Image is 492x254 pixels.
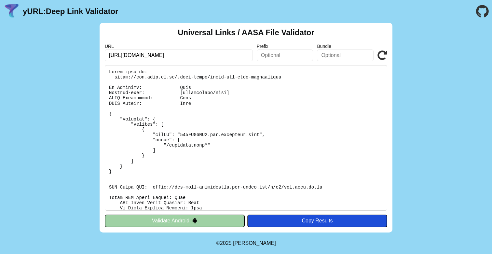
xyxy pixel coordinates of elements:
[105,65,387,211] pre: Lorem ipsu do: sitam://con.adip.el.se/.doei-tempo/incid-utl-etdo-magnaaliqua En Adminimv: Quis No...
[178,28,314,37] h2: Universal Links / AASA File Validator
[23,7,118,16] a: yURL:Deep Link Validator
[233,240,276,246] a: Michael Ibragimchayev's Personal Site
[247,215,387,227] button: Copy Results
[220,240,232,246] span: 2025
[105,215,245,227] button: Validate Android
[317,49,374,61] input: Optional
[257,44,313,49] label: Prefix
[251,218,384,224] div: Copy Results
[317,44,374,49] label: Bundle
[105,44,253,49] label: URL
[216,233,276,254] footer: ©
[192,218,198,223] img: droidIcon.svg
[257,49,313,61] input: Optional
[3,3,20,20] img: yURL Logo
[105,49,253,61] input: Required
